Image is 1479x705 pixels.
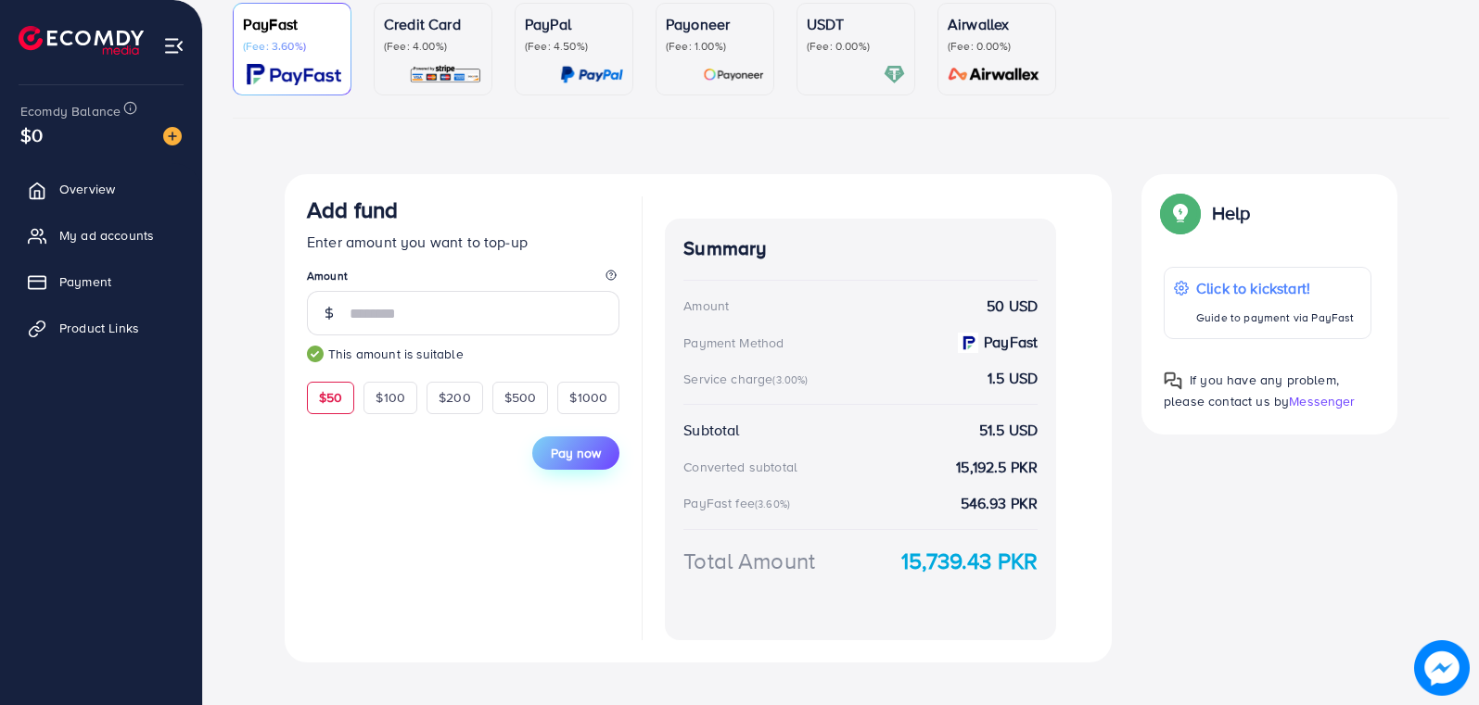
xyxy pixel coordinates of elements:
strong: 1.5 USD [988,368,1038,389]
strong: 546.93 PKR [961,493,1039,514]
img: image [1419,645,1465,691]
legend: Amount [307,268,619,291]
span: My ad accounts [59,226,154,245]
img: Popup guide [1164,196,1197,230]
img: card [703,64,764,85]
span: $0 [20,121,43,148]
p: (Fee: 4.50%) [525,39,623,54]
img: card [942,64,1046,85]
p: PayFast [243,13,341,35]
span: Overview [59,180,115,198]
p: (Fee: 0.00%) [807,39,905,54]
div: Total Amount [683,545,815,577]
a: My ad accounts [14,217,188,254]
p: (Fee: 4.00%) [384,39,482,54]
img: card [409,64,482,85]
img: card [560,64,623,85]
a: Payment [14,263,188,300]
div: Service charge [683,370,813,388]
strong: 15,192.5 PKR [956,457,1038,478]
img: card [247,64,341,85]
span: Payment [59,272,111,291]
strong: 51.5 USD [979,420,1038,441]
div: Subtotal [683,420,739,441]
img: logo [19,26,144,55]
img: menu [163,35,185,57]
p: Click to kickstart! [1196,277,1354,299]
strong: PayFast [984,332,1038,353]
p: (Fee: 3.60%) [243,39,341,54]
small: (3.60%) [755,497,790,511]
span: $200 [439,388,471,407]
span: $50 [319,388,342,407]
small: This amount is suitable [307,345,619,363]
p: Airwallex [948,13,1046,35]
p: Payoneer [666,13,764,35]
img: guide [307,346,324,362]
strong: 50 USD [987,296,1038,317]
h4: Summary [683,237,1038,260]
span: Messenger [1289,392,1355,410]
p: Enter amount you want to top-up [307,231,619,253]
button: Pay now [532,436,619,470]
a: Product Links [14,309,188,346]
span: $500 [504,388,537,407]
strong: 15,739.43 PKR [901,545,1038,577]
img: Popup guide [1164,371,1182,390]
span: If you have any problem, please contact us by [1164,371,1339,410]
a: Overview [14,170,188,208]
div: PayFast fee [683,494,796,512]
div: Amount [683,296,729,315]
span: Pay now [551,444,601,462]
p: Credit Card [384,13,482,35]
p: (Fee: 1.00%) [666,39,764,54]
img: card [884,64,905,85]
span: $1000 [569,388,607,407]
img: payment [958,333,978,353]
small: (3.00%) [772,372,808,387]
p: PayPal [525,13,623,35]
span: $100 [376,388,405,407]
span: Ecomdy Balance [20,102,121,120]
span: Product Links [59,319,139,337]
p: USDT [807,13,905,35]
div: Converted subtotal [683,458,797,476]
h3: Add fund [307,196,398,223]
div: Payment Method [683,334,784,352]
p: Guide to payment via PayFast [1196,307,1354,329]
img: image [163,127,182,145]
p: Help [1212,202,1251,224]
p: (Fee: 0.00%) [948,39,1046,54]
